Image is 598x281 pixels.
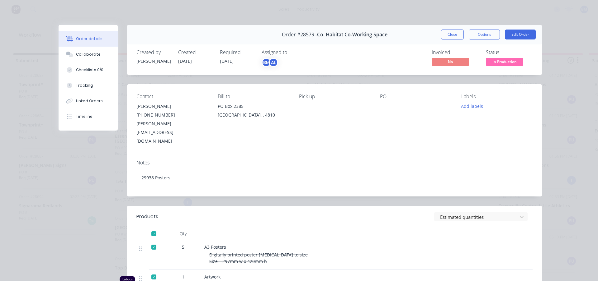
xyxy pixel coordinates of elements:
span: Order #28579 - [282,32,317,38]
div: Timeline [76,114,93,119]
span: A3 Posters [204,244,226,250]
div: Labels [461,94,533,99]
span: Digitally printed poster [MEDICAL_DATA] to size Size – 297mm w x 420mm h [209,252,308,264]
div: [GEOGRAPHIC_DATA], , 4810 [218,111,289,119]
div: PO Box 2385 [218,102,289,111]
div: Tracking [76,83,93,88]
button: Add labels [458,102,486,110]
div: Invoiced [432,49,478,55]
button: Tracking [59,78,118,93]
span: 1 [182,274,184,280]
div: Linked Orders [76,98,103,104]
button: Close [441,30,464,39]
span: No [432,58,469,66]
div: [PERSON_NAME][PHONE_NUMBER][PERSON_NAME][EMAIL_ADDRESS][DOMAIN_NAME] [136,102,208,145]
div: Bill to [218,94,289,99]
div: [PHONE_NUMBER] [136,111,208,119]
div: [PERSON_NAME] [136,102,208,111]
div: Products [136,213,158,220]
button: Edit Order [505,30,536,39]
button: Checklists 0/0 [59,62,118,78]
button: Timeline [59,109,118,124]
div: Collaborate [76,52,101,57]
span: [DATE] [220,58,234,64]
div: Qty [164,228,202,240]
div: Order details [76,36,102,42]
button: Collaborate [59,47,118,62]
span: Artwork [204,274,221,280]
div: Checklists 0/0 [76,67,103,73]
div: Pick up [299,94,370,99]
div: Status [486,49,533,55]
span: In Production [486,58,523,66]
button: Linked Orders [59,93,118,109]
div: Notes [136,160,533,166]
div: [PERSON_NAME] [136,58,171,64]
div: Created [178,49,212,55]
div: [PERSON_NAME][EMAIL_ADDRESS][DOMAIN_NAME] [136,119,208,145]
span: Co. Habitat Co-Working Space [317,32,387,38]
button: Order details [59,31,118,47]
div: Required [220,49,254,55]
div: PO Box 2385[GEOGRAPHIC_DATA], , 4810 [218,102,289,122]
div: Assigned to [262,49,324,55]
button: BMAL [262,58,278,67]
div: PO [380,94,451,99]
div: Created by [136,49,171,55]
div: AL [269,58,278,67]
div: Contact [136,94,208,99]
span: [DATE] [178,58,192,64]
div: BM [262,58,271,67]
div: 29938 Posters [136,168,533,187]
button: In Production [486,58,523,67]
button: Options [469,30,500,39]
span: 5 [182,244,184,250]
